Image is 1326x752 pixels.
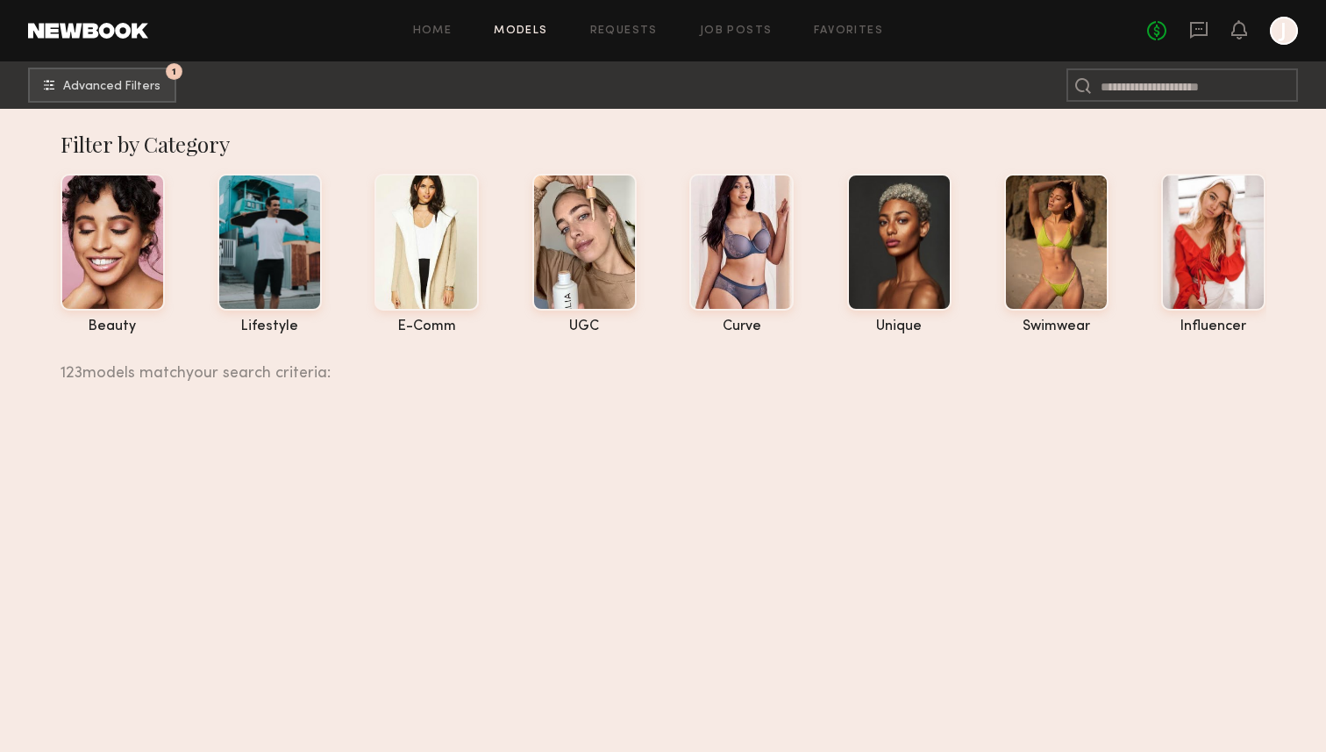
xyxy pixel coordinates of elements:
div: e-comm [374,319,479,334]
div: influencer [1161,319,1265,334]
a: J [1270,17,1298,45]
div: unique [847,319,952,334]
div: UGC [532,319,637,334]
div: 123 models match your search criteria: [61,345,1252,382]
div: beauty [61,319,165,334]
a: Favorites [814,25,883,37]
button: 1Advanced Filters [28,68,176,103]
a: Requests [590,25,658,37]
div: Filter by Category [61,130,1266,158]
a: Home [413,25,453,37]
div: swimwear [1004,319,1109,334]
span: Advanced Filters [63,81,160,93]
div: lifestyle [217,319,322,334]
span: 1 [172,68,176,75]
a: Job Posts [700,25,773,37]
a: Models [494,25,547,37]
div: curve [689,319,794,334]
